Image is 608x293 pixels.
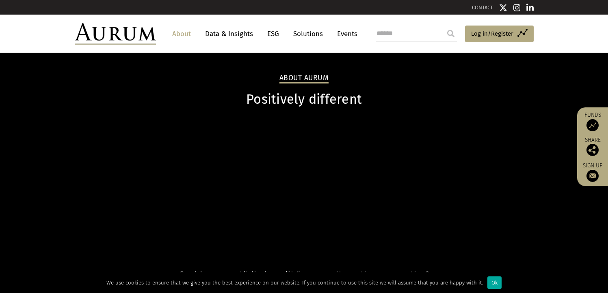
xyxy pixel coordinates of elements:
a: Log in/Register [465,26,534,43]
img: Access Funds [586,119,599,131]
a: ESG [263,26,283,41]
img: Twitter icon [499,4,507,12]
div: Ok [487,276,502,289]
img: Share this post [586,144,599,156]
a: Events [333,26,357,41]
a: Solutions [289,26,327,41]
span: Log in/Register [471,29,513,38]
img: Aurum [75,23,156,45]
h4: Could your portfolio benefit from an alternative perspective? [75,269,534,280]
img: Instagram icon [513,4,521,12]
h1: Positively different [75,92,534,107]
a: Data & Insights [201,26,257,41]
a: Sign up [581,162,604,182]
input: Submit [443,26,459,42]
div: Share [581,137,604,156]
img: Linkedin icon [526,4,534,12]
a: CONTACT [472,4,493,11]
h2: About Aurum [279,74,329,83]
img: Sign up to our newsletter [586,170,599,182]
a: About [168,26,195,41]
a: Funds [581,111,604,131]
